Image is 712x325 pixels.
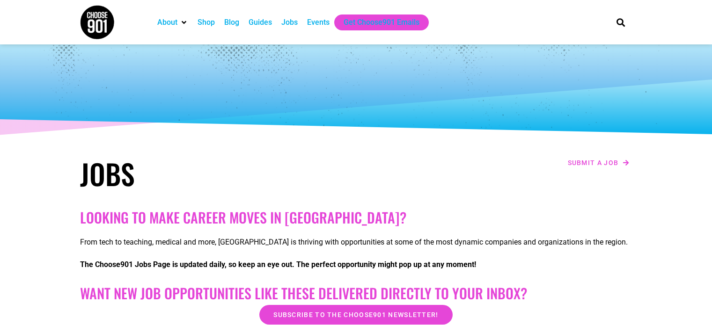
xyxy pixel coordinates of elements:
[344,17,419,28] a: Get Choose901 Emails
[80,260,476,269] strong: The Choose901 Jobs Page is updated daily, so keep an eye out. The perfect opportunity might pop u...
[281,17,298,28] a: Jobs
[153,14,600,30] nav: Main nav
[568,159,619,166] span: Submit a job
[249,17,272,28] a: Guides
[80,285,632,302] h2: Want New Job Opportunities like these Delivered Directly to your Inbox?
[198,17,215,28] a: Shop
[80,157,352,190] h1: Jobs
[613,14,628,30] div: Search
[565,157,632,169] a: Submit a job
[80,237,632,248] p: From tech to teaching, medical and more, [GEOGRAPHIC_DATA] is thriving with opportunities at some...
[259,305,452,325] a: Subscribe to the Choose901 newsletter!
[153,14,193,30] div: About
[157,17,177,28] a: About
[224,17,239,28] a: Blog
[307,17,330,28] a: Events
[273,311,438,318] span: Subscribe to the Choose901 newsletter!
[80,209,632,226] h2: Looking to make career moves in [GEOGRAPHIC_DATA]?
